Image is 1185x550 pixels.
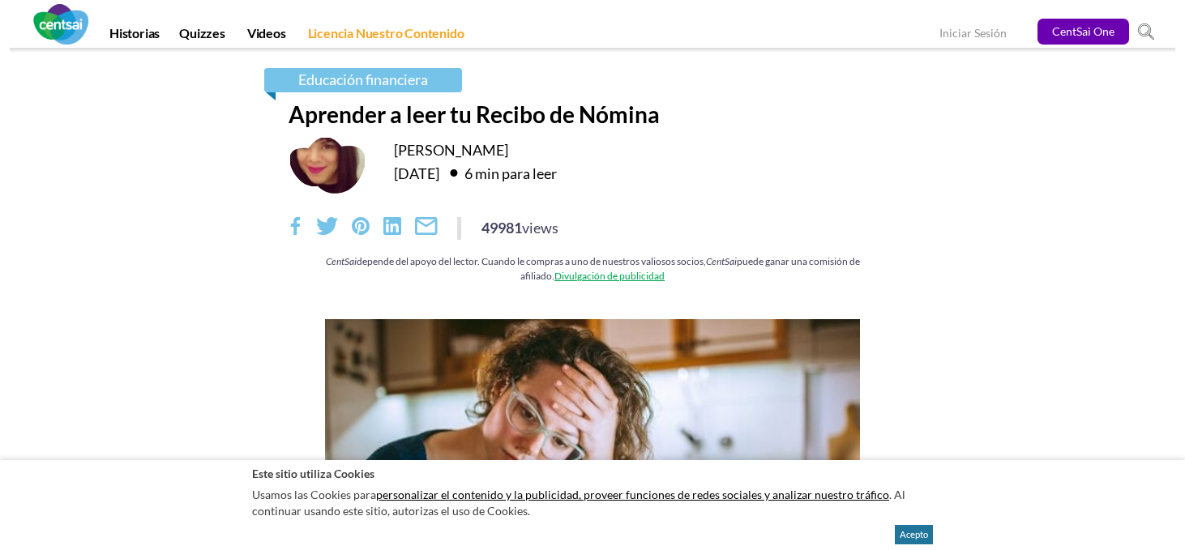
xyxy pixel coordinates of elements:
span: views [522,219,558,237]
a: Divulgación de publicidad [554,270,665,282]
a: Licencia Nuestro Contenido [298,25,474,48]
a: Educación financiera [264,68,462,92]
div: 49981 [481,217,558,238]
button: Acepto [895,525,933,544]
a: Iniciar Sesión [939,26,1007,43]
img: CentSai [33,4,88,45]
a: [PERSON_NAME] [394,141,508,159]
em: CentSai [706,256,737,267]
h1: Aprender a leer tu Recibo de Nómina [289,100,896,128]
a: CentSai One [1037,19,1129,45]
time: [DATE] [394,164,439,182]
p: Usamos las Cookies para . Al continuar usando este sitio, autorizas el uso de Cookies. [252,483,933,522]
a: Videos [237,25,296,48]
a: Historias [100,25,169,48]
a: Quizzes [169,25,235,48]
div: depende del apoyo del lector. Cuando le compras a uno de nuestros valiosos socios, puede ganar un... [289,254,896,283]
div: 6 min para leer [442,160,557,185]
h2: Este sitio utiliza Cookies [252,466,933,481]
em: CentSai [326,256,357,267]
